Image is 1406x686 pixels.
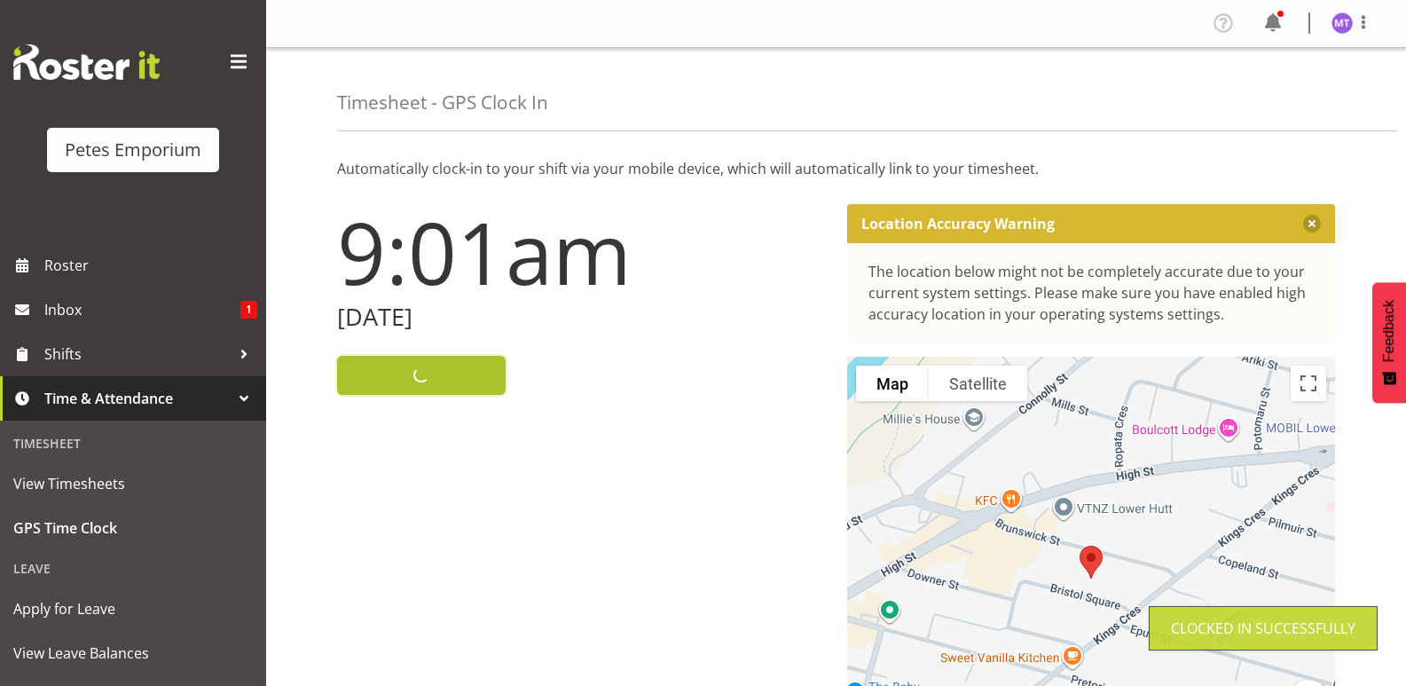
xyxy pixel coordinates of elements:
span: GPS Time Clock [13,515,253,541]
p: Location Accuracy Warning [861,215,1055,233]
button: Close message [1303,215,1321,233]
span: Feedback [1381,300,1397,362]
span: Apply for Leave [13,595,253,622]
button: Show street map [856,366,929,401]
p: Automatically clock-in to your shift via your mobile device, which will automatically link to you... [337,158,1335,179]
button: Toggle fullscreen view [1291,366,1326,401]
h4: Timesheet - GPS Clock In [337,92,548,113]
button: Feedback - Show survey [1372,282,1406,403]
div: Leave [4,550,262,587]
a: Apply for Leave [4,587,262,631]
img: mya-taupawa-birkhead5814.jpg [1331,12,1353,34]
div: Clocked in Successfully [1171,618,1355,639]
span: Shifts [44,341,231,367]
div: The location below might not be completely accurate due to your current system settings. Please m... [868,261,1315,325]
span: View Timesheets [13,470,253,497]
div: Petes Emporium [65,137,201,163]
a: GPS Time Clock [4,506,262,550]
h1: 9:01am [337,204,826,300]
button: Show satellite imagery [929,366,1027,401]
a: View Leave Balances [4,631,262,675]
div: Timesheet [4,425,262,461]
span: Inbox [44,296,240,323]
span: 1 [240,301,257,319]
h2: [DATE] [337,304,826,331]
span: View Leave Balances [13,640,253,666]
span: Roster [44,252,257,279]
a: View Timesheets [4,461,262,506]
img: Rosterit website logo [13,44,160,80]
span: Time & Attendance [44,385,231,412]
